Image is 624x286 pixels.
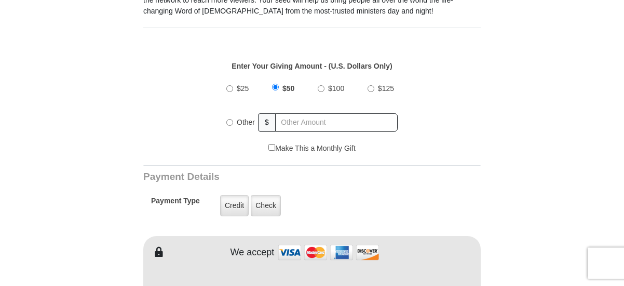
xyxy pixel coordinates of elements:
span: $100 [328,84,344,93]
h3: Payment Details [143,171,408,183]
img: credit cards accepted [277,241,381,264]
span: Other [237,118,255,126]
span: $125 [378,84,394,93]
h4: We accept [230,247,275,258]
label: Credit [220,195,249,216]
span: $ [258,113,276,132]
span: $25 [237,84,249,93]
input: Other Amount [275,113,398,132]
label: Check [251,195,281,216]
h5: Payment Type [151,197,200,211]
input: Make This a Monthly Gift [268,144,275,151]
strong: Enter Your Giving Amount - (U.S. Dollars Only) [232,62,392,70]
span: $50 [282,84,294,93]
label: Make This a Monthly Gift [268,143,356,154]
